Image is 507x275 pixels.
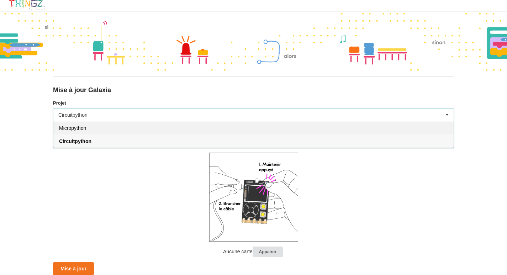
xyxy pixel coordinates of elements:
[53,86,454,94] div: Mise à jour Galaxia
[59,125,86,131] span: Micropython
[59,138,91,144] span: Circuitpython
[253,247,283,258] button: Appairer
[53,262,94,275] button: Mise à jour
[53,100,454,107] label: Projet
[53,247,454,258] p: Aucune carte
[58,112,88,117] div: Circuitpython
[209,153,298,242] img: galaxia_plug.png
